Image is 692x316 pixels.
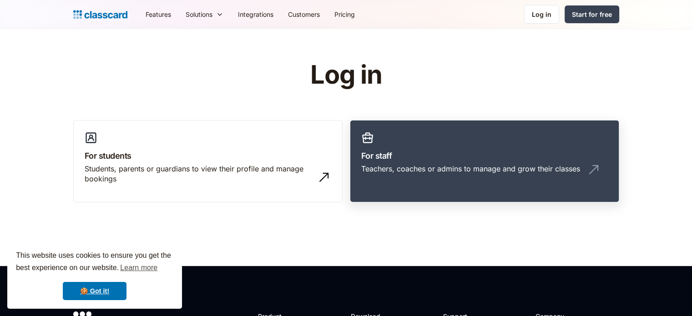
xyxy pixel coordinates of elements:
[186,10,212,19] div: Solutions
[73,8,127,21] a: home
[138,4,178,25] a: Features
[63,282,126,300] a: dismiss cookie message
[202,61,490,89] h1: Log in
[572,10,612,19] div: Start for free
[7,241,182,309] div: cookieconsent
[350,120,619,203] a: For staffTeachers, coaches or admins to manage and grow their classes
[16,250,173,275] span: This website uses cookies to ensure you get the best experience on our website.
[119,261,159,275] a: learn more about cookies
[73,120,343,203] a: For studentsStudents, parents or guardians to view their profile and manage bookings
[85,164,313,184] div: Students, parents or guardians to view their profile and manage bookings
[532,10,551,19] div: Log in
[231,4,281,25] a: Integrations
[85,150,331,162] h3: For students
[361,150,608,162] h3: For staff
[281,4,327,25] a: Customers
[524,5,559,24] a: Log in
[178,4,231,25] div: Solutions
[565,5,619,23] a: Start for free
[361,164,580,174] div: Teachers, coaches or admins to manage and grow their classes
[327,4,362,25] a: Pricing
